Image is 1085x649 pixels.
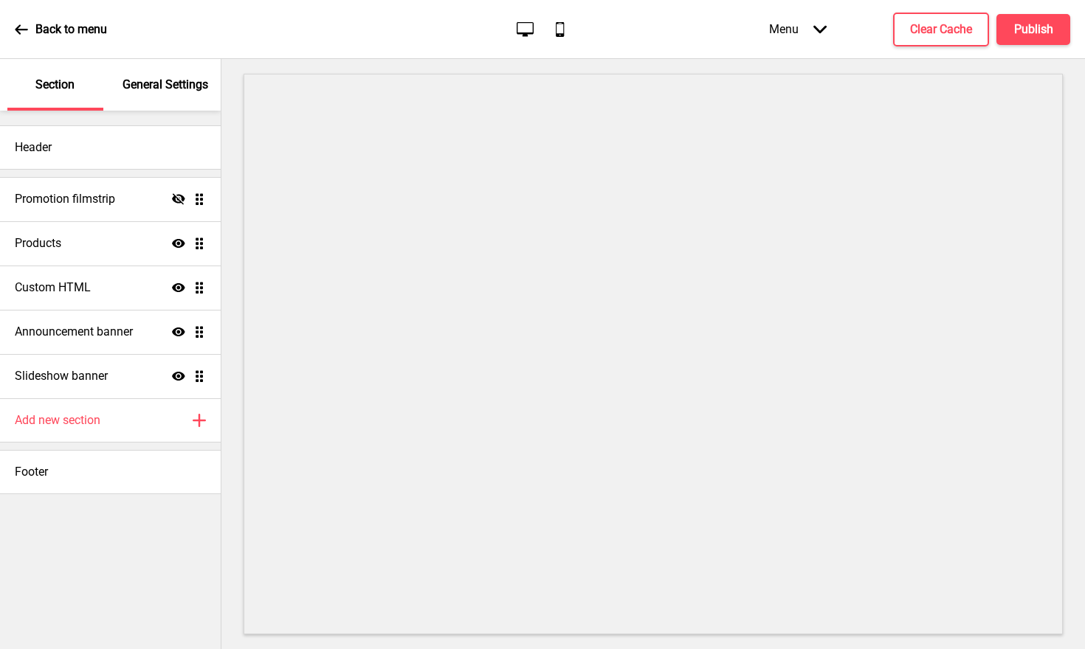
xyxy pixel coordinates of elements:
h4: Slideshow banner [15,368,108,384]
h4: Clear Cache [910,21,972,38]
button: Clear Cache [893,13,989,46]
h4: Promotion filmstrip [15,191,115,207]
h4: Header [15,139,52,156]
h4: Add new section [15,412,100,428]
a: Back to menu [15,10,107,49]
p: General Settings [123,77,208,93]
p: Back to menu [35,21,107,38]
h4: Publish [1014,21,1053,38]
h4: Products [15,235,61,251]
div: Menu [754,7,841,51]
p: Section [35,77,75,93]
h4: Custom HTML [15,280,91,296]
button: Publish [996,14,1070,45]
h4: Announcement banner [15,324,133,340]
h4: Footer [15,464,48,480]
